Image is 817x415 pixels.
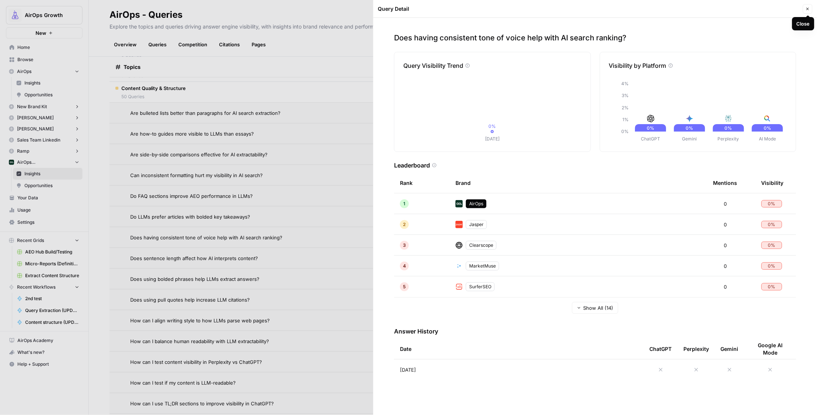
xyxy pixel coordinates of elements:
[682,136,697,142] tspan: Gemini
[647,125,654,131] text: 0%
[622,93,629,99] tspan: 3%
[455,283,463,290] img: w57jo3udkqo1ra9pp5ane7em8etm
[466,282,495,291] div: SurferSEO
[466,220,487,229] div: Jasper
[724,221,727,228] span: 0
[455,221,463,228] img: fp0dg114vt0u1b5c1qb312y1bryo
[394,33,796,43] p: Does having consistent tone of voice help with AI search ranking?
[641,136,660,142] tspan: ChatGPT
[622,129,629,134] tspan: 0%
[400,173,413,193] div: Rank
[622,105,629,110] tspan: 2%
[768,283,776,290] span: 0 %
[455,200,463,207] img: yjux4x3lwinlft1ym4yif8lrli78
[797,20,810,27] div: Close
[403,221,406,228] span: 2
[725,125,732,131] text: 0%
[466,262,499,270] div: MarketMuse
[724,262,727,270] span: 0
[489,123,496,129] tspan: 0%
[713,173,737,193] div: Mentions
[455,173,702,193] div: Brand
[718,136,739,142] tspan: Perplexity
[759,136,776,142] tspan: AI Mode
[403,61,463,70] p: Query Visibility Trend
[485,136,500,142] tspan: [DATE]
[572,302,618,314] button: Show All (14)
[400,366,416,373] span: [DATE]
[455,262,463,270] img: 8as9tpzhc348q5rxcvki1oae0hhd
[684,339,709,359] div: Perplexity
[764,125,771,131] text: 0%
[761,173,784,193] div: Visibility
[650,339,672,359] div: ChatGPT
[768,200,776,207] span: 0 %
[609,61,666,70] p: Visibility by Platform
[724,283,727,290] span: 0
[768,242,776,249] span: 0 %
[394,161,430,170] h3: Leaderboard
[394,327,796,336] h3: Answer History
[403,283,406,290] span: 5
[750,339,790,359] div: Google AI Mode
[724,242,727,249] span: 0
[768,221,776,228] span: 0 %
[378,5,801,13] div: Query Detail
[686,125,693,131] text: 0%
[724,200,727,207] span: 0
[622,81,629,86] tspan: 4%
[466,199,487,208] div: AirOps
[403,242,406,249] span: 3
[623,117,629,122] tspan: 1%
[403,263,406,269] span: 4
[768,263,776,269] span: 0 %
[721,339,739,359] div: Gemini
[584,304,613,312] span: Show All (14)
[400,339,638,359] div: Date
[466,241,497,250] div: Clearscope
[404,200,406,207] span: 1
